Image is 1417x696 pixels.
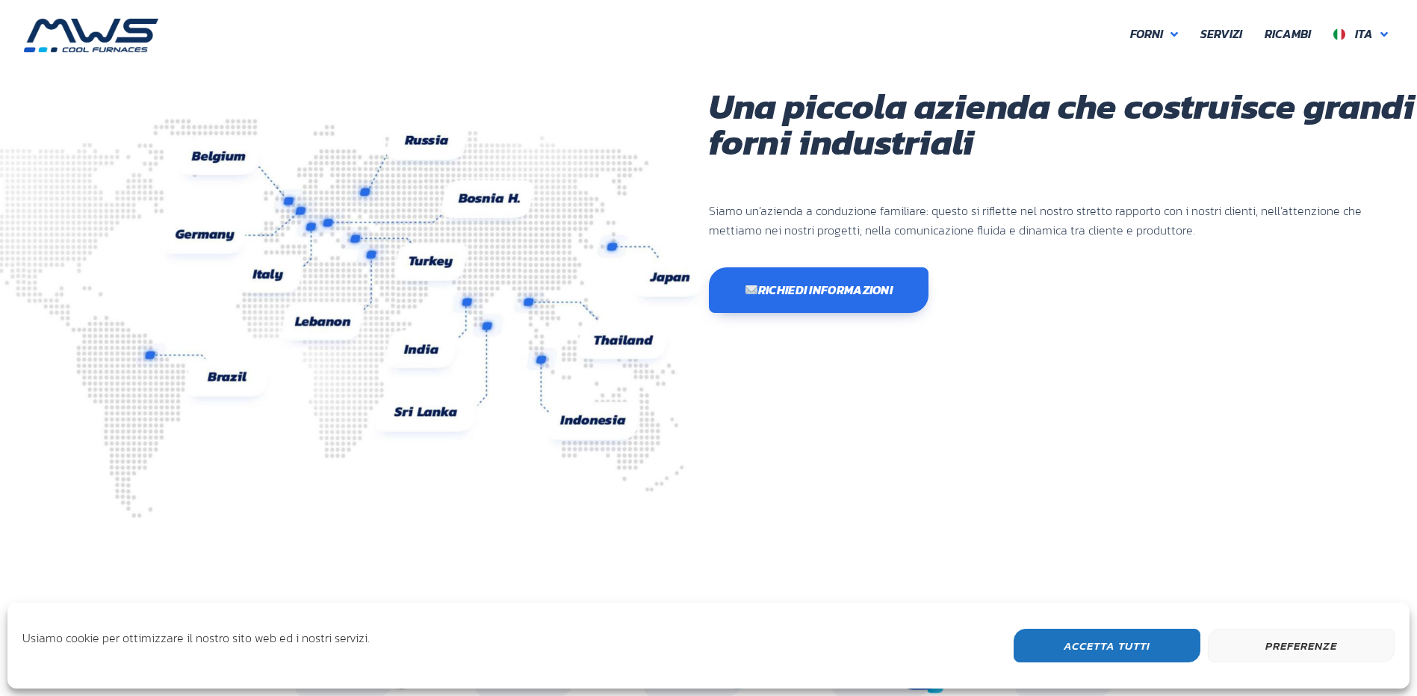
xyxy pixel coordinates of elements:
button: Preferenze [1208,629,1395,662]
span: Ricambi [1265,25,1311,44]
span: Forni [1130,25,1163,44]
span: Ita [1355,25,1373,43]
span: Servizi [1200,25,1242,44]
a: Forni [1119,19,1189,50]
a: Ita [1322,19,1399,50]
button: Accetta Tutti [1014,629,1200,662]
a: Ricambi [1253,19,1322,50]
img: MWS s.r.l. [24,19,158,52]
a: Servizi [1189,19,1253,50]
div: Usiamo cookie per ottimizzare il nostro sito web ed i nostri servizi. [22,629,370,659]
span: Richiedi informazioni [745,284,893,296]
a: ✉️Richiedi informazioni [709,267,929,313]
img: ✉️ [745,284,757,296]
